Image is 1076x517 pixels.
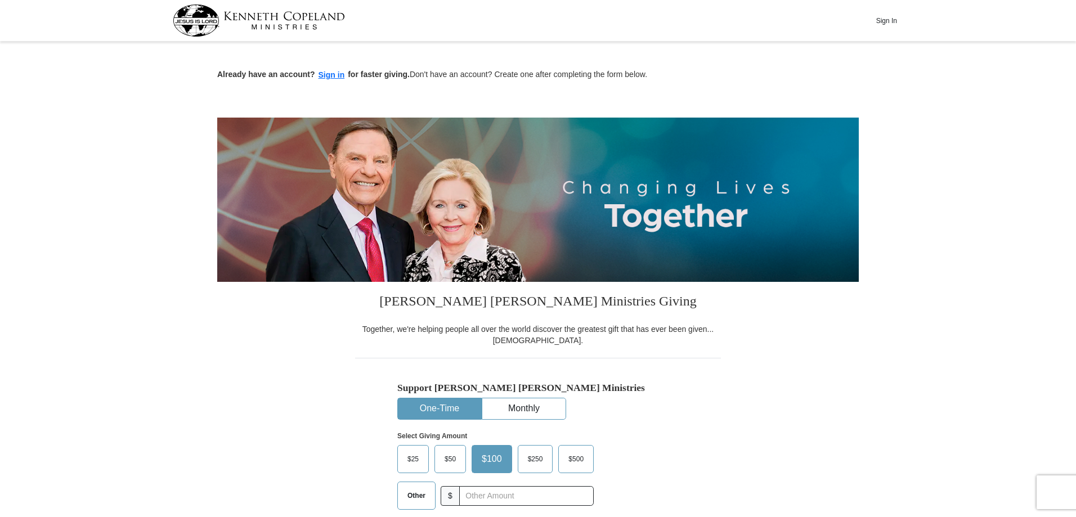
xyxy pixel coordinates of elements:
span: $250 [522,451,549,467]
div: Together, we're helping people all over the world discover the greatest gift that has ever been g... [355,323,721,346]
button: Sign In [869,12,903,29]
span: $50 [439,451,461,467]
img: kcm-header-logo.svg [173,5,345,37]
span: $100 [476,451,508,467]
span: $ [441,486,460,506]
p: Don't have an account? Create one after completing the form below. [217,69,859,82]
button: Monthly [482,398,566,419]
strong: Select Giving Amount [397,432,467,440]
span: Other [402,487,431,504]
input: Other Amount [459,486,594,506]
span: $25 [402,451,424,467]
strong: Already have an account? for faster giving. [217,70,410,79]
span: $500 [563,451,589,467]
button: One-Time [398,398,481,419]
h3: [PERSON_NAME] [PERSON_NAME] Ministries Giving [355,282,721,323]
h5: Support [PERSON_NAME] [PERSON_NAME] Ministries [397,382,679,394]
button: Sign in [315,69,348,82]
